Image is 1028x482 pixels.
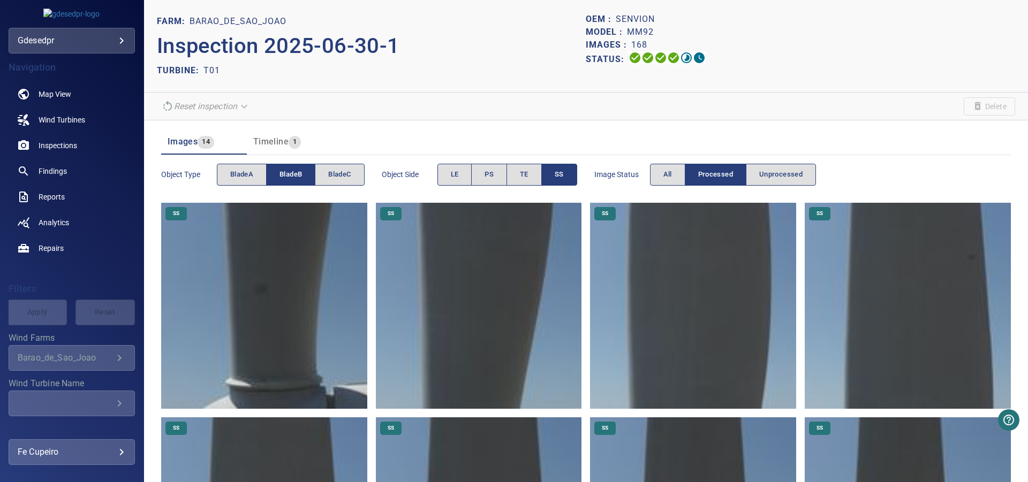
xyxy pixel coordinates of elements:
div: Wind Turbine Name [9,391,135,416]
span: Image Status [594,169,650,180]
h4: Filters [9,284,135,294]
p: Barao_de_Sao_Joao [190,15,286,28]
p: Inspection 2025-06-30-1 [157,30,586,62]
p: Status: [586,51,629,67]
a: findings noActive [9,158,135,184]
button: TE [507,164,542,186]
p: Senvion [616,13,655,26]
label: Wind Farms [9,334,135,342]
div: gdesedpr [9,28,135,53]
span: 1 [289,136,301,148]
span: Timeline [253,136,289,147]
button: bladeB [266,164,315,186]
a: analytics noActive [9,210,135,235]
a: reports noActive [9,184,135,210]
span: Analytics [39,217,69,228]
span: Repairs [39,243,64,254]
em: Reset inspection [174,101,237,111]
span: Unprocessed [759,169,803,181]
span: Wind Turbines [39,114,85,125]
span: Findings [39,166,67,177]
button: LE [437,164,472,186]
span: Object Side [382,169,437,180]
svg: Data Formatted 100% [641,51,654,64]
button: Processed [685,164,746,186]
span: SS [810,210,829,217]
button: All [650,164,685,186]
div: objectSide [437,164,577,186]
button: bladeA [217,164,267,186]
span: All [663,169,672,181]
p: TURBINE: [157,64,203,77]
svg: ML Processing 100% [667,51,680,64]
div: imageStatus [650,164,817,186]
span: SS [167,210,186,217]
div: Barao_de_Sao_Joao [18,353,113,363]
div: Fe Cupeiro [18,443,126,461]
div: gdesedpr [18,32,126,49]
span: SS [381,210,400,217]
span: Processed [698,169,733,181]
label: Wind Turbine Name [9,379,135,388]
a: windturbines noActive [9,107,135,133]
img: gdesedpr-logo [43,9,100,19]
a: inspections noActive [9,133,135,158]
p: FARM: [157,15,190,28]
svg: Selecting 100% [654,51,667,64]
p: 168 [631,39,647,51]
span: PS [485,169,494,181]
div: objectType [217,164,365,186]
p: OEM : [586,13,616,26]
span: SS [381,424,400,432]
button: Unprocessed [746,164,816,186]
h4: Navigation [9,62,135,73]
span: Inspections [39,140,77,151]
p: MM92 [627,26,654,39]
p: T01 [203,64,220,77]
span: Object type [161,169,217,180]
span: Map View [39,89,71,100]
span: TE [520,169,528,181]
a: repairs noActive [9,235,135,261]
div: Unable to reset the inspection due to your user permissions [157,97,254,116]
div: Wind Farms [9,345,135,371]
span: Unable to delete the inspection due to your user permissions [964,97,1015,116]
span: bladeA [230,169,253,181]
p: Images : [586,39,631,51]
span: LE [451,169,459,181]
span: bladeB [279,169,302,181]
svg: Classification 0% [693,51,706,64]
span: bladeC [328,169,351,181]
button: bladeC [315,164,364,186]
span: Images [168,136,198,147]
p: Model : [586,26,627,39]
span: SS [810,424,829,432]
span: SS [167,424,186,432]
span: SS [595,424,615,432]
span: SS [595,210,615,217]
a: map noActive [9,81,135,107]
button: PS [471,164,507,186]
button: SS [541,164,577,186]
span: 14 [198,136,214,148]
svg: Uploading 100% [629,51,641,64]
span: Reports [39,192,65,202]
svg: Matching 58% [680,51,693,64]
div: Reset inspection [157,97,254,116]
span: SS [555,169,564,181]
